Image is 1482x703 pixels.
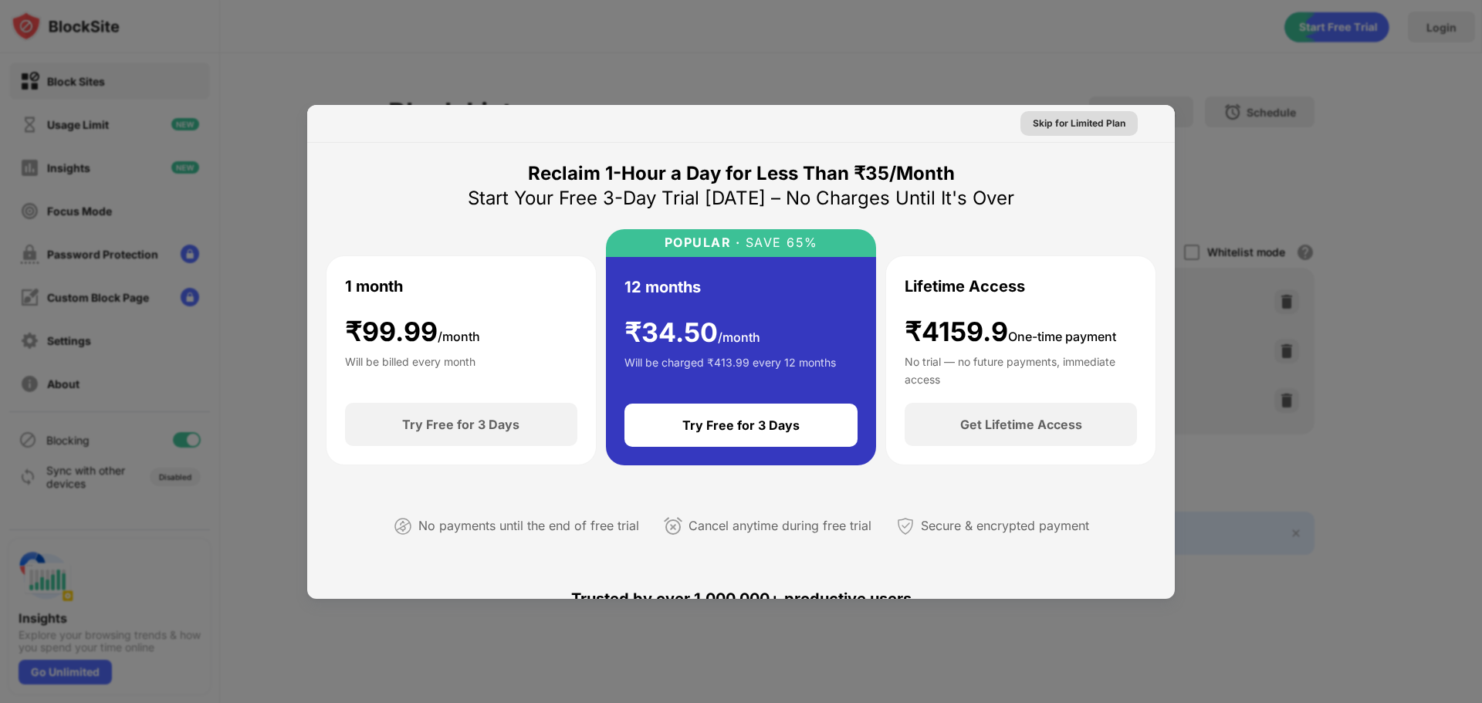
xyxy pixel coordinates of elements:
[624,317,760,349] div: ₹ 34.50
[682,417,800,433] div: Try Free for 3 Days
[905,316,1116,348] div: ₹4159.9
[394,517,412,536] img: not-paying
[921,515,1089,537] div: Secure & encrypted payment
[905,353,1137,384] div: No trial — no future payments, immediate access
[418,515,639,537] div: No payments until the end of free trial
[960,417,1082,432] div: Get Lifetime Access
[345,353,475,384] div: Will be billed every month
[468,186,1014,211] div: Start Your Free 3-Day Trial [DATE] – No Charges Until It's Over
[345,275,403,298] div: 1 month
[718,330,760,345] span: /month
[905,275,1025,298] div: Lifetime Access
[740,235,818,250] div: SAVE 65%
[326,562,1156,636] div: Trusted by over 1,000,000+ productive users
[624,354,836,385] div: Will be charged ₹413.99 every 12 months
[402,417,519,432] div: Try Free for 3 Days
[1033,116,1125,131] div: Skip for Limited Plan
[689,515,871,537] div: Cancel anytime during free trial
[438,329,480,344] span: /month
[664,517,682,536] img: cancel-anytime
[1008,329,1116,344] span: One-time payment
[896,517,915,536] img: secured-payment
[624,275,701,299] div: 12 months
[528,161,955,186] div: Reclaim 1-Hour a Day for Less Than ₹35/Month
[345,316,480,348] div: ₹ 99.99
[665,235,741,250] div: POPULAR ·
